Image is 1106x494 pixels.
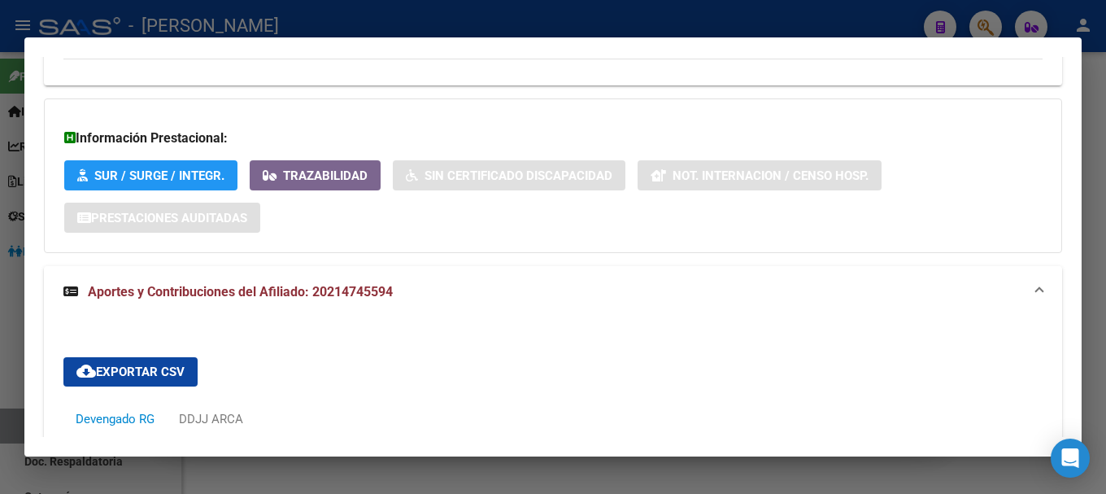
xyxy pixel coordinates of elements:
[44,266,1062,318] mat-expansion-panel-header: Aportes y Contribuciones del Afiliado: 20214745594
[76,361,96,381] mat-icon: cloud_download
[638,160,882,190] button: Not. Internacion / Censo Hosp.
[63,357,198,387] button: Exportar CSV
[673,168,869,183] span: Not. Internacion / Censo Hosp.
[76,365,185,379] span: Exportar CSV
[94,168,224,183] span: SUR / SURGE / INTEGR.
[393,160,625,190] button: Sin Certificado Discapacidad
[88,284,393,299] span: Aportes y Contribuciones del Afiliado: 20214745594
[179,410,243,428] div: DDJJ ARCA
[425,168,612,183] span: Sin Certificado Discapacidad
[283,168,368,183] span: Trazabilidad
[76,410,155,428] div: Devengado RG
[1051,439,1090,478] div: Open Intercom Messenger
[250,160,381,190] button: Trazabilidad
[64,129,1042,148] h3: Información Prestacional:
[64,203,260,233] button: Prestaciones Auditadas
[64,160,237,190] button: SUR / SURGE / INTEGR.
[91,211,247,225] span: Prestaciones Auditadas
